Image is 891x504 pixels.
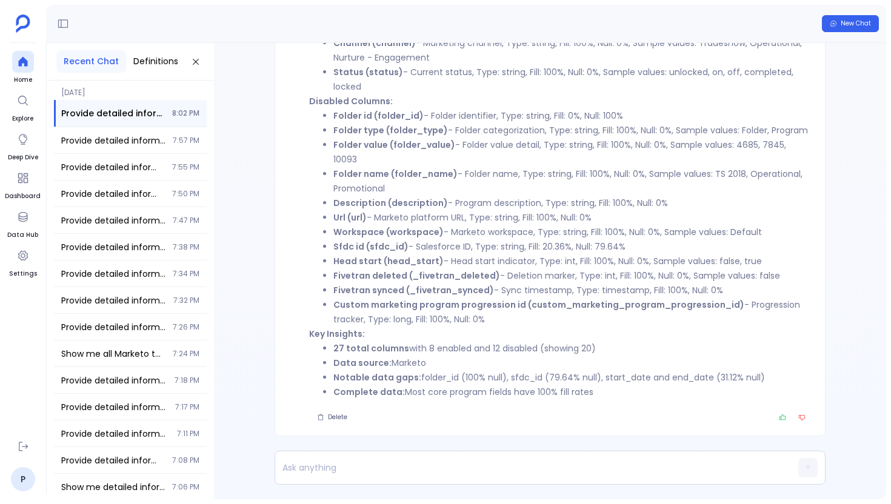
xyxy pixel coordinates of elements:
strong: Description (description) [333,197,448,209]
span: Provide detailed information for every column in the marketo_program_membership table, including ... [61,241,165,253]
strong: Head start (head_start) [333,255,444,267]
span: Provide detailed information for every column in the marketo_program_membership table, including ... [61,214,165,227]
strong: Disabled Columns: [309,95,393,107]
span: Show me all Marketo tables, specifically looking for program membership table [61,348,165,360]
span: Provide detailed information for every column in the marketo_program_membership table, including ... [61,268,165,280]
span: Provide detailed information for every column in the marketo_program_membership table, including ... [61,134,165,147]
strong: Notable data gaps: [333,371,421,383]
span: Provide detailed information for every column in the marketo_program_membership table, including ... [61,321,165,333]
span: Deep Dive [8,153,38,162]
span: 7:55 PM [172,162,199,172]
strong: Data source: [333,357,392,369]
button: New Chat [822,15,879,32]
strong: Custom marketing program progression id (custom_marketing_program_progression_id) [333,299,744,311]
strong: Folder value (folder_value) [333,139,455,151]
span: Provide detailed information for every column in the marketo_program_membership table, including ... [61,454,165,466]
span: Provide detailed information for every column in the marketo_program table, including column desc... [61,107,165,119]
a: P [11,467,35,491]
span: 7:11 PM [177,429,199,439]
span: 7:08 PM [172,456,199,465]
span: Dashboard [5,191,41,201]
li: - Folder identifier, Type: string, Fill: 0%, Null: 100% [333,108,810,123]
strong: Complete data: [333,386,405,398]
li: - Progression tracker, Type: long, Fill: 100%, Null: 0% [333,297,810,327]
a: Home [12,51,34,85]
span: 7:06 PM [172,482,199,492]
span: 7:50 PM [172,189,199,199]
a: Settings [9,245,37,279]
span: New Chat [841,19,871,28]
li: folder_id (100% null), sfdc_id (79.64% null), start_date and end_date (31.12% null) [333,370,810,385]
a: Deep Dive [8,128,38,162]
strong: Folder id (folder_id) [333,110,424,122]
span: Provide detailed information for every column in the marketo_program_membership table, including ... [61,374,167,386]
span: Provide detailed information for every column in the marketo_program_membership table, including ... [61,188,165,200]
button: Recent Chat [56,50,126,73]
span: 7:17 PM [175,402,199,412]
li: - Folder name, Type: string, Fill: 100%, Null: 0%, Sample values: TS 2018, Operational, Promotional [333,167,810,196]
span: 7:38 PM [173,242,199,252]
button: Definitions [126,50,185,73]
li: Most core program fields have 100% fill rates [333,385,810,399]
li: - Marketo platform URL, Type: string, Fill: 100%, Null: 0% [333,210,810,225]
a: Explore [12,90,34,124]
strong: Folder name (folder_name) [333,168,458,180]
strong: Status (status) [333,66,403,78]
span: [DATE] [54,81,207,98]
span: 8:02 PM [172,108,199,118]
strong: Sfdc id (sfdc_id) [333,240,409,253]
strong: Fivetran synced (_fivetran_synced) [333,284,494,296]
span: Provide detailed information for every column in the marketo_program_membership table, including ... [61,428,170,440]
li: - Current status, Type: string, Fill: 100%, Null: 0%, Sample values: unlocked, on, off, completed... [333,65,810,94]
li: - Sync timestamp, Type: timestamp, Fill: 100%, Null: 0% [333,283,810,297]
span: Provide detailed information for every column in the marketo_program_membership table, including ... [61,161,165,173]
span: 7:18 PM [175,376,199,385]
strong: Fivetran deleted (_fivetran_deleted) [333,270,500,282]
li: - Folder value detail, Type: string, Fill: 100%, Null: 0%, Sample values: 4685, 7845, 10093 [333,138,810,167]
strong: Channel (channel) [333,37,416,49]
span: 7:32 PM [173,296,199,305]
strong: Folder type (folder_type) [333,124,448,136]
strong: 27 total columns [333,342,409,354]
strong: Key Insights: [309,328,365,340]
span: Data Hub [7,230,38,240]
li: - Head start indicator, Type: int, Fill: 100%, Null: 0%, Sample values: false, true [333,254,810,268]
span: Provide detailed information for every column in the marketo_program_membership table, including ... [61,401,168,413]
span: Show me detailed information about all columns in the marketo_program_membership table including ... [61,481,165,493]
span: Delete [328,413,347,422]
li: Marketo [333,356,810,370]
span: 7:47 PM [173,216,199,225]
li: - Marketo workspace, Type: string, Fill: 100%, Null: 0%, Sample values: Default [333,225,810,239]
span: 7:34 PM [173,269,199,279]
a: Dashboard [5,167,41,201]
span: 7:57 PM [173,136,199,145]
span: 7:24 PM [173,349,199,359]
span: Home [12,75,34,85]
img: petavue logo [16,15,30,33]
li: - Marketing channel, Type: string, Fill: 100%, Null: 0%, Sample values: Tradeshow, Operational, N... [333,36,810,65]
span: 7:26 PM [173,322,199,332]
button: Delete [309,409,355,426]
li: - Salesforce ID, Type: string, Fill: 20.36%, Null: 79.64% [333,239,810,254]
li: with 8 enabled and 12 disabled (showing 20) [333,341,810,356]
li: - Folder categorization, Type: string, Fill: 100%, Null: 0%, Sample values: Folder, Program [333,123,810,138]
span: Provide detailed information for every column in the marketo_program_membership table, including ... [61,294,166,307]
span: Explore [12,114,34,124]
li: - Program description, Type: string, Fill: 100%, Null: 0% [333,196,810,210]
span: Settings [9,269,37,279]
a: Data Hub [7,206,38,240]
strong: Url (url) [333,211,367,224]
li: - Deletion marker, Type: int, Fill: 100%, Null: 0%, Sample values: false [333,268,810,283]
strong: Workspace (workspace) [333,226,444,238]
